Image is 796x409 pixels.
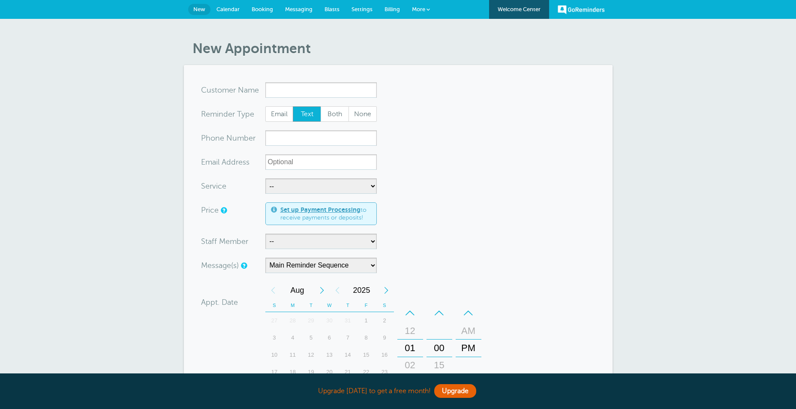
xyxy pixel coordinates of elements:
[320,346,339,364] div: Wednesday, August 13
[265,364,284,381] div: Sunday, August 17
[375,312,394,329] div: 2
[339,346,357,364] div: Thursday, August 14
[339,364,357,381] div: 21
[400,357,421,374] div: 02
[375,299,394,312] th: S
[201,158,216,166] span: Ema
[221,208,226,213] a: An optional price for the appointment. If you set a price, you can include a payment link in your...
[216,6,240,12] span: Calendar
[324,6,339,12] span: Blasts
[320,312,339,329] div: 30
[201,86,215,94] span: Cus
[265,106,294,122] label: Email
[265,346,284,364] div: Sunday, August 10
[201,134,215,142] span: Pho
[302,346,320,364] div: Tuesday, August 12
[201,110,254,118] label: Reminder Type
[265,312,284,329] div: Sunday, July 27
[215,86,244,94] span: tomer N
[400,340,421,357] div: 01
[302,312,320,329] div: Tuesday, July 29
[265,329,284,346] div: 3
[320,299,339,312] th: W
[283,329,302,346] div: 4
[283,299,302,312] th: M
[400,322,421,340] div: 12
[357,364,375,381] div: Friday, August 22
[302,364,320,381] div: Tuesday, August 19
[265,364,284,381] div: 17
[357,364,375,381] div: 22
[302,364,320,381] div: 19
[320,346,339,364] div: 13
[339,299,357,312] th: T
[265,154,377,170] input: Optional
[302,299,320,312] th: T
[201,238,248,245] label: Staff Member
[252,6,273,12] span: Booking
[201,82,265,98] div: ame
[188,4,210,15] a: New
[375,329,394,346] div: Saturday, August 9
[321,107,348,121] span: Both
[429,340,450,357] div: 00
[349,107,376,121] span: None
[265,346,284,364] div: 10
[339,346,357,364] div: 14
[184,382,613,400] div: Upgrade [DATE] to get a free month!
[357,299,375,312] th: F
[357,312,375,329] div: 1
[265,282,281,299] div: Previous Month
[285,6,312,12] span: Messaging
[458,340,479,357] div: PM
[302,329,320,346] div: 5
[283,346,302,364] div: 11
[193,6,205,12] span: New
[302,346,320,364] div: 12
[348,106,377,122] label: None
[357,346,375,364] div: 15
[357,312,375,329] div: Friday, August 1
[280,206,360,213] a: Set up Payment Processing
[429,357,450,374] div: 15
[293,106,321,122] label: Text
[241,263,246,268] a: Simple templates and custom messages will use the reminder schedule set under Settings > Reminder...
[351,6,372,12] span: Settings
[283,364,302,381] div: 18
[293,107,321,121] span: Text
[216,158,236,166] span: il Add
[375,329,394,346] div: 9
[375,364,394,381] div: 23
[375,312,394,329] div: Saturday, August 2
[201,154,265,170] div: ress
[412,6,425,12] span: More
[330,282,345,299] div: Previous Year
[266,107,293,121] span: Email
[265,299,284,312] th: S
[302,312,320,329] div: 29
[320,364,339,381] div: 20
[283,312,302,329] div: 28
[201,130,265,146] div: mber
[339,312,357,329] div: 31
[375,364,394,381] div: Saturday, August 23
[281,282,314,299] span: August
[320,364,339,381] div: Wednesday, August 20
[265,312,284,329] div: 27
[427,304,452,392] div: Minutes
[314,282,330,299] div: Next Month
[375,346,394,364] div: Saturday, August 16
[201,206,219,214] label: Price
[320,329,339,346] div: 6
[357,329,375,346] div: Friday, August 8
[201,298,238,306] label: Appt. Date
[339,329,357,346] div: Thursday, August 7
[283,364,302,381] div: Monday, August 18
[192,40,613,57] h1: New Appointment
[201,262,239,269] label: Message(s)
[339,364,357,381] div: Thursday, August 21
[283,346,302,364] div: Monday, August 11
[302,329,320,346] div: Tuesday, August 5
[280,206,371,221] span: to receive payments or deposits!
[375,346,394,364] div: 16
